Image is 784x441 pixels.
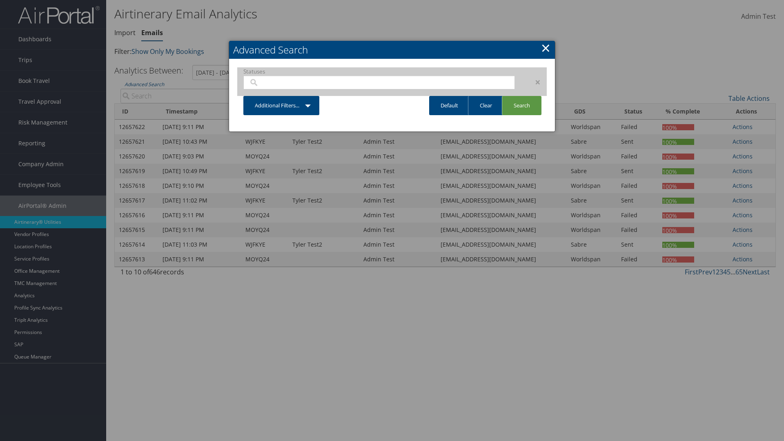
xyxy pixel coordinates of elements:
a: Clear [468,96,503,115]
a: Search [502,96,541,115]
a: Additional Filters... [243,96,319,115]
label: Statuses [243,67,515,76]
a: Close [541,40,550,56]
h2: Advanced Search [229,41,555,59]
a: Default [429,96,470,115]
div: × [521,77,547,87]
